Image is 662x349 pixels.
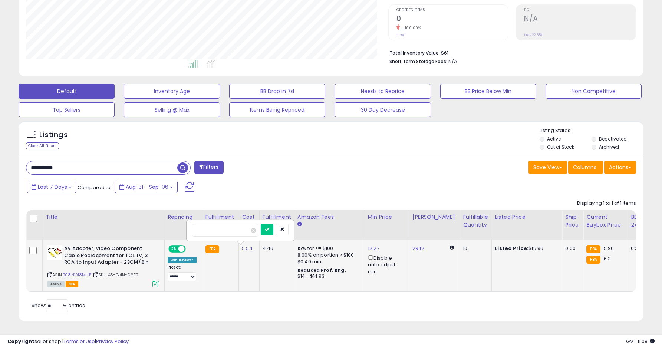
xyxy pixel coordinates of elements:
[524,8,636,12] span: ROI
[47,245,62,260] img: 415mpZ1rYhL._SL40_.jpg
[205,213,236,221] div: Fulfillment
[46,213,161,221] div: Title
[599,144,619,150] label: Archived
[368,254,404,275] div: Disable auto adjust min
[396,33,406,37] small: Prev: 1
[297,245,359,252] div: 15% for <= $100
[115,181,178,193] button: Aug-31 - Sep-06
[565,245,577,252] div: 0.00
[297,273,359,280] div: $14 - $14.93
[47,281,65,287] span: All listings currently available for purchase on Amazon
[297,213,362,221] div: Amazon Fees
[169,246,178,252] span: ON
[547,144,574,150] label: Out of Stock
[602,255,611,262] span: 16.3
[335,102,431,117] button: 30 Day Decrease
[78,184,112,191] span: Compared to:
[396,8,508,12] span: Ordered Items
[389,50,440,56] b: Total Inventory Value:
[463,245,486,252] div: 10
[540,127,643,134] p: Listing States:
[229,84,325,99] button: BB Drop in 7d
[586,245,600,253] small: FBA
[389,58,447,65] b: Short Term Storage Fees:
[242,213,256,221] div: Cost
[335,84,431,99] button: Needs to Reprice
[368,213,406,221] div: Min Price
[599,136,627,142] label: Deactivated
[26,142,59,149] div: Clear All Filters
[524,33,543,37] small: Prev: 22.38%
[39,130,68,140] h5: Listings
[495,213,559,221] div: Listed Price
[396,14,508,24] h2: 0
[604,161,636,174] button: Actions
[185,246,197,252] span: OFF
[297,259,359,265] div: $0.40 min
[263,245,289,252] div: 4.46
[7,338,129,345] div: seller snap | |
[63,272,91,278] a: B08NV48MHP
[528,161,567,174] button: Save View
[92,272,138,278] span: | SKU: 4S-G14N-D6F2
[626,338,655,345] span: 2025-09-14 11:08 GMT
[565,213,580,229] div: Ship Price
[229,102,325,117] button: Items Being Repriced
[124,84,220,99] button: Inventory Age
[495,245,528,252] b: Listed Price:
[495,245,556,252] div: $15.96
[547,136,561,142] label: Active
[7,338,34,345] strong: Copyright
[297,267,346,273] b: Reduced Prof. Rng.
[263,213,291,229] div: Fulfillment Cost
[124,102,220,117] button: Selling @ Max
[96,338,129,345] a: Privacy Policy
[389,48,630,57] li: $61
[168,265,197,281] div: Preset:
[297,221,302,228] small: Amazon Fees.
[586,213,625,229] div: Current Buybox Price
[368,245,379,252] a: 12.27
[546,84,642,99] button: Non Competitive
[63,338,95,345] a: Terms of Use
[205,245,219,253] small: FBA
[524,14,636,24] h2: N/A
[242,245,253,252] a: 5.54
[448,58,457,65] span: N/A
[168,213,199,221] div: Repricing
[47,245,159,286] div: ASIN:
[64,245,154,268] b: AV Adapter, Video Component Cable Replacement for TCL TV, 3 RCA to Input Adapter - 23CM/9in
[19,102,115,117] button: Top Sellers
[126,183,168,191] span: Aug-31 - Sep-06
[577,200,636,207] div: Displaying 1 to 1 of 1 items
[66,281,78,287] span: FBA
[38,183,67,191] span: Last 7 Days
[400,25,421,31] small: -100.00%
[32,302,85,309] span: Show: entries
[412,245,424,252] a: 29.12
[19,84,115,99] button: Default
[602,245,614,252] span: 15.96
[586,256,600,264] small: FBA
[568,161,603,174] button: Columns
[631,213,658,229] div: BB Share 24h.
[631,245,655,252] div: 0%
[412,213,457,221] div: [PERSON_NAME]
[440,84,536,99] button: BB Price Below Min
[27,181,76,193] button: Last 7 Days
[194,161,223,174] button: Filters
[297,252,359,259] div: 8.00% on portion > $100
[573,164,596,171] span: Columns
[463,213,488,229] div: Fulfillable Quantity
[168,257,197,263] div: Win BuyBox *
